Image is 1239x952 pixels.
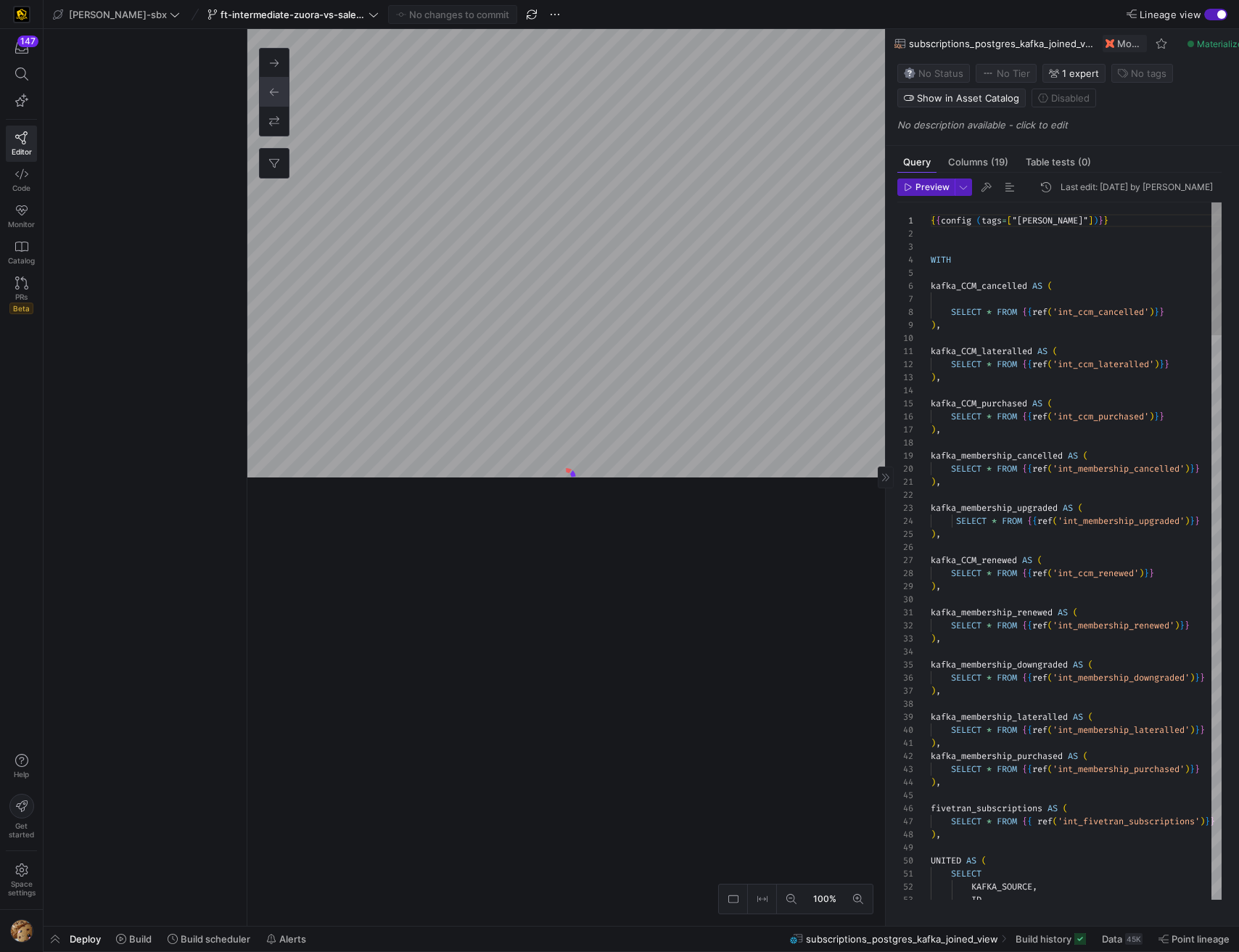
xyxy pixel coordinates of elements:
[1159,306,1164,318] span: }
[1195,672,1200,684] span: }
[897,658,913,671] div: 35
[1053,724,1190,736] span: 'int_membership_lateralled'
[941,215,971,226] span: config
[12,184,30,192] span: Code
[1164,358,1169,370] span: }
[1088,711,1093,723] span: (
[931,776,936,788] span: )
[1027,411,1032,422] span: {
[279,933,306,945] span: Alerts
[936,633,941,644] span: ,
[897,514,913,528] div: 24
[897,253,913,266] div: 4
[897,214,913,227] div: 1
[897,279,913,292] div: 6
[1022,463,1027,475] span: {
[1139,567,1144,579] span: )
[1053,358,1154,370] span: 'int_ccm_lateralled'
[897,697,913,710] div: 38
[931,855,961,866] span: UNITED
[1125,933,1143,945] div: 45K
[897,828,913,841] div: 48
[897,119,1233,131] p: No description available - click to edit
[1032,763,1047,775] span: ref
[1032,358,1047,370] span: ref
[931,476,936,488] span: )
[1027,358,1032,370] span: {
[1053,515,1058,527] span: (
[1098,215,1103,226] span: }
[897,266,913,279] div: 5
[1022,358,1027,370] span: {
[931,685,936,697] span: )
[931,345,1032,357] span: kafka_CCM_lateralled
[1205,816,1210,827] span: }
[6,126,37,162] a: Editor
[10,919,33,943] img: https://storage.googleapis.com/y42-prod-data-exchange/images/1Nvl5cecG3s9yuu18pSpZlzl4PBNfpIlp06V...
[1022,724,1027,736] span: {
[1174,620,1180,631] span: )
[951,763,981,775] span: SELECT
[6,2,37,27] a: https://storage.googleapis.com/y42-prod-data-exchange/images/uAsz27BndGEK0hZWDFeOjoxA7jCwgK9jE472...
[161,927,257,951] button: Build scheduler
[897,736,913,750] div: 41
[1190,672,1195,684] span: )
[931,580,936,592] span: )
[69,9,167,20] span: [PERSON_NAME]-sbx
[1058,607,1068,618] span: AS
[936,829,941,840] span: ,
[1190,724,1195,736] span: )
[12,147,32,156] span: Editor
[931,502,1058,514] span: kafka_membership_upgraded
[897,292,913,305] div: 7
[1047,803,1058,814] span: AS
[1200,724,1205,736] span: }
[897,227,913,240] div: 2
[931,450,1063,461] span: kafka_membership_cancelled
[936,372,941,383] span: ,
[897,723,913,736] div: 40
[931,659,1068,670] span: kafka_membership_downgraded
[936,737,941,749] span: ,
[1047,763,1053,775] span: (
[897,619,913,632] div: 32
[1093,215,1098,226] span: )
[931,280,1027,292] span: kafka_CCM_cancelled
[1047,411,1053,422] span: (
[948,157,1008,167] span: Columns
[1022,306,1027,318] span: {
[981,215,1002,226] span: tags
[1102,933,1122,945] span: Data
[897,423,913,436] div: 17
[1053,763,1185,775] span: 'int_membership_purchased'
[897,802,913,815] div: 46
[936,424,941,435] span: ,
[1190,463,1195,475] span: }
[931,372,936,383] span: )
[1032,411,1047,422] span: ref
[1190,515,1195,527] span: }
[897,436,913,449] div: 18
[1022,411,1027,422] span: {
[897,332,913,345] div: 10
[951,816,981,827] span: SELECT
[1022,763,1027,775] span: {
[1144,567,1149,579] span: }
[1016,933,1071,945] span: Build history
[897,410,913,423] div: 16
[1037,345,1047,357] span: AS
[1083,450,1088,461] span: (
[1047,358,1053,370] span: (
[897,593,913,606] div: 30
[1027,620,1032,631] span: {
[931,528,936,540] span: )
[17,36,38,47] div: 147
[1027,515,1032,527] span: {
[897,763,913,776] div: 43
[997,463,1017,475] span: FROM
[1200,816,1205,827] span: )
[1022,554,1032,566] span: AS
[931,711,1068,723] span: kafka_membership_lateralled
[1154,358,1159,370] span: )
[6,916,37,946] button: https://storage.googleapis.com/y42-prod-data-exchange/images/1Nvl5cecG3s9yuu18pSpZlzl4PBNfpIlp06V...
